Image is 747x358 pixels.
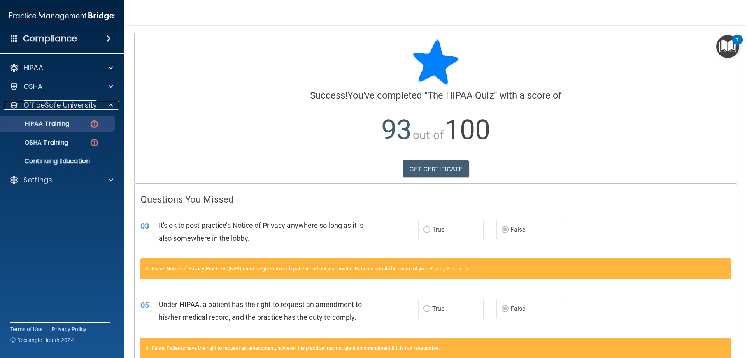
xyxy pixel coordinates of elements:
[89,119,99,129] img: danger-circle.6113f641.png
[716,35,739,58] button: Open Resource Center, 1 new notification
[23,101,97,110] p: OfficeSafe University
[445,114,490,146] span: 100
[10,336,74,344] span: Ⓒ Rectangle Health 2024
[159,300,362,321] span: Under HIPAA, a patient has the right to request an amendment to his/her medical record, and the p...
[708,304,738,334] iframe: Drift Widget Chat Controller
[23,175,52,185] p: Settings
[159,221,363,242] span: It's ok to post practice’s Notice of Privacy anywhere so long as it is also somewhere in the lobby.
[9,101,113,110] a: OfficeSafe University
[412,39,459,86] img: blue-star-rounded.9d042014.png
[432,305,444,312] span: True
[9,8,115,24] img: PMB logo
[9,63,113,72] a: HIPAA
[140,90,731,101] h4: You've completed " " with a score of
[5,157,111,165] p: Continuing Education
[89,138,99,148] img: danger-circle.6113f641.png
[23,33,77,44] h4: Compliance
[423,306,430,312] input: True
[9,82,113,91] a: OSHA
[152,266,469,272] span: False. Notice of Privacy Practices (NPP) must be given to each patient and not just posted. Patie...
[5,139,68,146] p: OSHA Training
[140,221,149,231] span: 03
[428,90,494,101] span: The HIPAA Quiz
[9,175,113,185] a: Settings
[413,128,444,142] span: out of
[502,227,509,233] input: False
[403,160,469,178] a: GET CERTIFICATE
[381,114,412,146] span: 93
[52,325,87,333] a: Privacy Policy
[310,90,348,101] span: Success!
[510,305,526,312] span: False
[502,306,509,312] input: False
[432,226,444,233] span: True
[510,226,526,233] span: False
[152,345,440,351] span: False. Patients have the right to request an amendment, however the practice may not grant an ame...
[140,300,149,310] span: 05
[423,227,430,233] input: True
[736,40,739,50] div: 1
[10,325,42,333] a: Terms of Use
[140,194,731,205] h4: Questions You Missed
[23,63,43,72] p: HIPAA
[5,120,69,128] p: HIPAA Training
[23,82,43,91] p: OSHA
